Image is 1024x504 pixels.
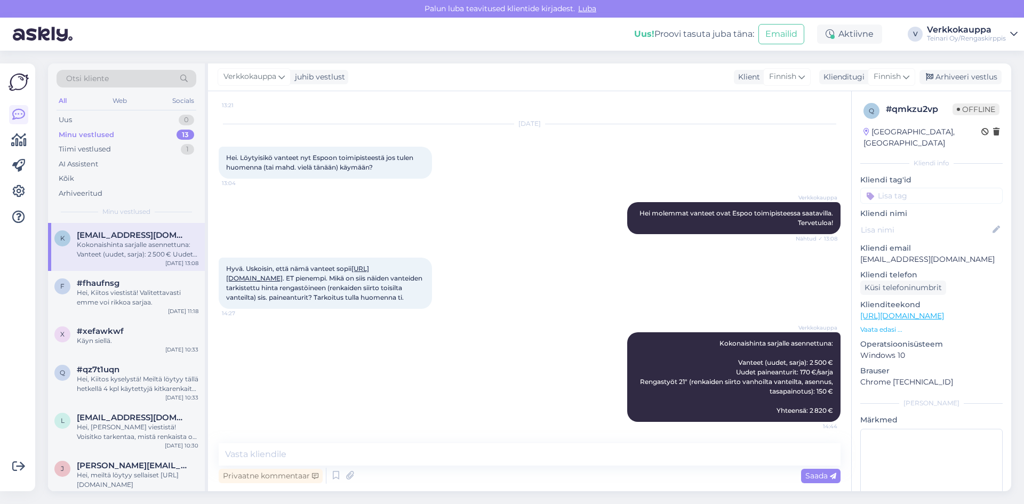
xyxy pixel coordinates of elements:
span: #fhaufnsg [77,278,119,288]
div: [DATE] [219,119,841,129]
p: Kliendi email [860,243,1003,254]
a: [URL][DOMAIN_NAME] [860,311,944,321]
div: Klienditugi [819,71,865,83]
p: Klienditeekond [860,299,1003,310]
div: Arhiveeri vestlus [919,70,1002,84]
div: Hei, Kiitos kyselystä! Meiltä löytyy tällä hetkellä 4 kpl käytettyjä kitkarenkaita koossa 205/55R... [77,374,198,394]
div: [DATE] 10:28 [165,490,198,498]
div: Kliendi info [860,158,1003,168]
div: [GEOGRAPHIC_DATA], [GEOGRAPHIC_DATA] [863,126,981,149]
div: Aktiivne [817,25,882,44]
p: Windows 10 [860,350,1003,361]
span: #xefawkwf [77,326,124,336]
span: Nähtud ✓ 13:08 [796,235,837,243]
span: f [60,282,65,290]
div: Hei, [PERSON_NAME] viestistä! Voisitko tarkentaa, mistä renkaista on kyse? Näin voimme tarkistaa ... [77,422,198,442]
img: Askly Logo [9,72,29,92]
div: Arhiveeritud [59,188,102,199]
span: Finnish [769,71,796,83]
div: # qmkzu2vp [886,103,953,116]
p: [EMAIL_ADDRESS][DOMAIN_NAME] [860,254,1003,265]
p: Vaata edasi ... [860,325,1003,334]
div: juhib vestlust [291,71,345,83]
span: 14:44 [797,422,837,430]
div: Klient [734,71,760,83]
span: 13:04 [222,179,262,187]
div: Teinari Oy/Rengaskirppis [927,34,1006,43]
p: Chrome [TECHNICAL_ID] [860,377,1003,388]
b: Uus! [634,29,654,39]
div: Minu vestlused [59,130,114,140]
span: x [60,330,65,338]
div: All [57,94,69,108]
span: j [61,465,64,473]
span: 13:21 [222,101,262,109]
div: V [908,27,923,42]
span: Minu vestlused [102,207,150,217]
div: [DATE] 10:33 [165,346,198,354]
span: q [869,107,874,115]
a: VerkkokauppaTeinari Oy/Rengaskirppis [927,26,1018,43]
span: Verkkokauppa [797,194,837,202]
p: Märkmed [860,414,1003,426]
div: Uus [59,115,72,125]
span: L [61,417,65,425]
div: AI Assistent [59,159,98,170]
span: Kokonaishinta sarjalle asennettuna: Vanteet (uudet, sarja): 2 500 € Uudet paineanturit: 170 €/sar... [640,339,835,414]
div: Küsi telefoninumbrit [860,281,946,295]
div: Tiimi vestlused [59,144,111,155]
span: Verkkokauppa [797,324,837,332]
span: Luba [575,4,599,13]
span: Verkkokauppa [223,71,276,83]
button: Emailid [758,24,804,44]
div: Hei, Kiitos viestistä! Valitettavasti emme voi rikkoa sarjaa. [77,288,198,307]
div: 1 [181,144,194,155]
p: Operatsioonisüsteem [860,339,1003,350]
div: [PERSON_NAME] [860,398,1003,408]
div: Kokonaishinta sarjalle asennettuna: Vanteet (uudet, sarja): 2 500 € Uudet paineanturit: 170 €/sar... [77,240,198,259]
span: jari-pekka.hietala@elisanet.fi [77,461,188,470]
span: Saada [805,471,836,481]
div: Proovi tasuta juba täna: [634,28,754,41]
div: [DATE] 10:30 [165,442,198,450]
div: 0 [179,115,194,125]
p: Kliendi telefon [860,269,1003,281]
div: Käyn siellä. [77,336,198,346]
input: Lisa nimi [861,224,990,236]
span: Hyvä. Uskoisin, että nämä vanteet sopii . ET pienempi. Mikä on siis näiden vanteiden tarkistettu ... [226,265,424,301]
div: Web [110,94,129,108]
span: Luhtamaajani@gmail.com [77,413,188,422]
span: Offline [953,103,999,115]
span: karri.huusko@kolumbus.fi [77,230,188,240]
span: q [60,369,65,377]
span: Otsi kliente [66,73,109,84]
div: Privaatne kommentaar [219,469,323,483]
div: Hei, meiltä löytyy sellaiset [URL][DOMAIN_NAME] [77,470,198,490]
span: Hei molemmat vanteet ovat Espoo toimipisteessa saatavilla. Tervetuloa! [639,209,835,227]
span: Hei. Löytyisikö vanteet nyt Espoon toimipisteestä jos tulen huomenna (tai mahd. vielä tänään) käy... [226,154,415,171]
div: 13 [177,130,194,140]
div: [DATE] 11:18 [168,307,198,315]
div: Kõik [59,173,74,184]
p: Kliendi tag'id [860,174,1003,186]
span: 14:27 [222,309,262,317]
div: [DATE] 13:08 [165,259,198,267]
span: #qz7t1uqn [77,365,119,374]
input: Lisa tag [860,188,1003,204]
p: Kliendi nimi [860,208,1003,219]
span: k [60,234,65,242]
div: Socials [170,94,196,108]
span: Finnish [874,71,901,83]
div: [DATE] 10:33 [165,394,198,402]
p: Brauser [860,365,1003,377]
div: Verkkokauppa [927,26,1006,34]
